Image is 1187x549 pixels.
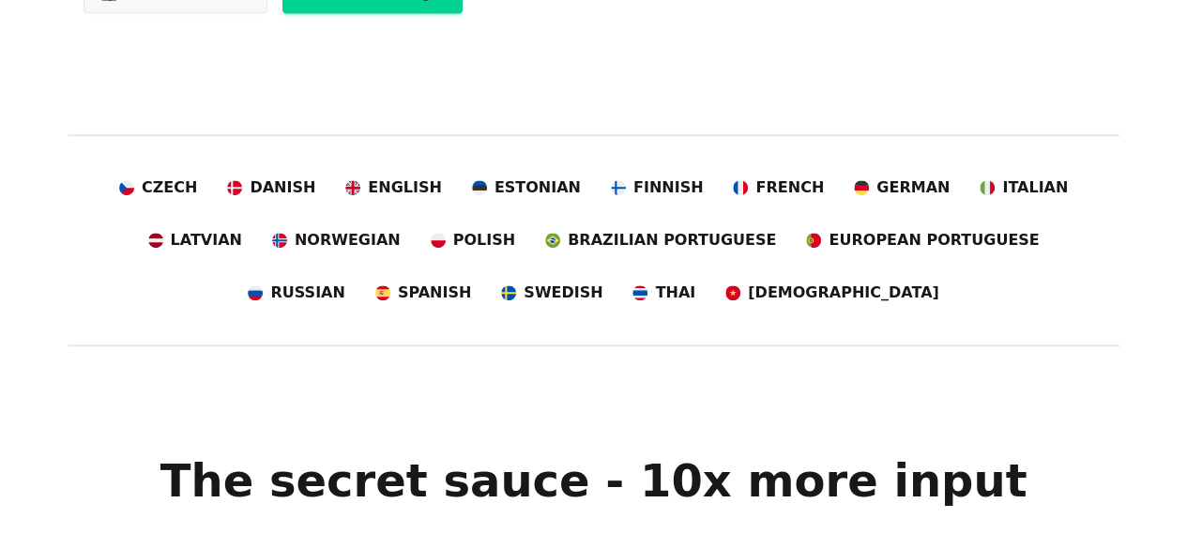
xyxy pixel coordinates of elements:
a: Finnish [611,176,704,199]
a: [DEMOGRAPHIC_DATA] [725,282,938,304]
span: Czech [142,176,197,199]
h1: The secret sauce - 10x more input [160,458,1027,503]
a: European Portuguese [806,229,1039,252]
a: Czech [119,176,197,199]
span: Estonian [495,176,581,199]
a: German [854,176,950,199]
a: Thai [632,282,695,304]
span: [DEMOGRAPHIC_DATA] [748,282,938,304]
a: Polish [431,229,515,252]
span: Latvian [171,229,242,252]
a: Danish [227,176,315,199]
span: European Portuguese [829,229,1039,252]
a: Brazilian Portuguese [545,229,776,252]
span: English [368,176,442,199]
a: English [345,176,442,199]
a: Estonian [472,176,581,199]
span: Finnish [633,176,704,199]
a: Spanish [375,282,471,304]
span: Russian [270,282,344,304]
span: German [876,176,950,199]
span: Norwegian [295,229,401,252]
a: Swedish [501,282,602,304]
span: Italian [1002,176,1068,199]
span: Danish [250,176,315,199]
span: Thai [655,282,695,304]
span: Brazilian Portuguese [568,229,776,252]
a: Italian [980,176,1068,199]
span: Swedish [524,282,602,304]
a: Latvian [148,229,242,252]
span: Polish [453,229,515,252]
span: Spanish [398,282,471,304]
a: Russian [248,282,344,304]
a: Norwegian [272,229,401,252]
a: French [733,176,824,199]
span: French [755,176,824,199]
